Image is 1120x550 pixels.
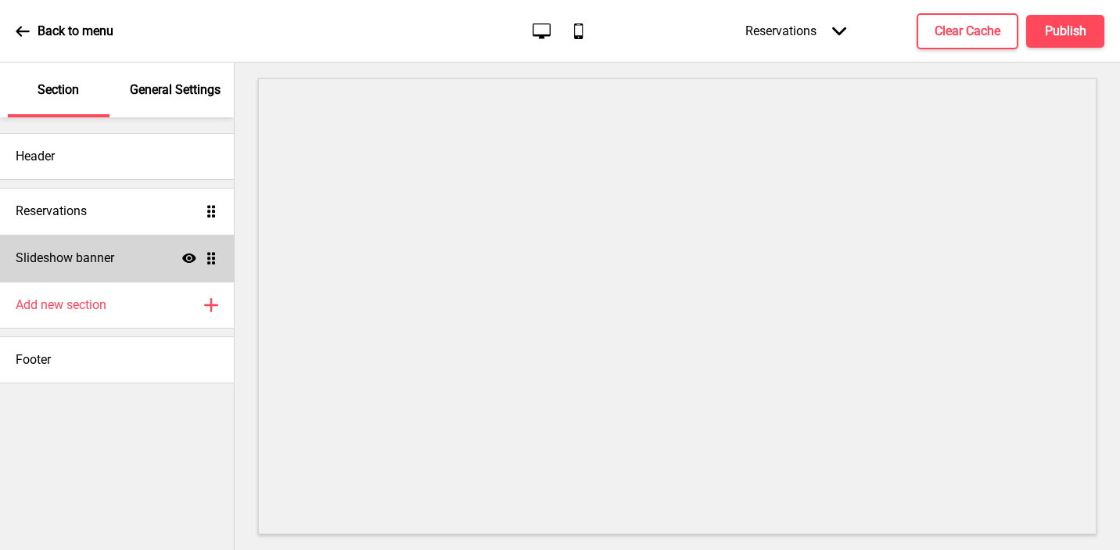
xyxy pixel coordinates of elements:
[38,23,113,40] p: Back to menu
[16,148,55,165] h4: Header
[16,297,106,314] h4: Add new section
[16,250,114,267] h4: Slideshow banner
[38,81,79,99] p: Section
[917,13,1018,49] button: Clear Cache
[16,10,113,52] a: Back to menu
[730,8,862,54] div: Reservations
[130,81,221,99] p: General Settings
[1026,15,1104,48] button: Publish
[935,23,1000,40] h4: Clear Cache
[16,351,51,368] h4: Footer
[16,203,87,220] h4: Reservations
[1045,23,1086,40] h4: Publish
